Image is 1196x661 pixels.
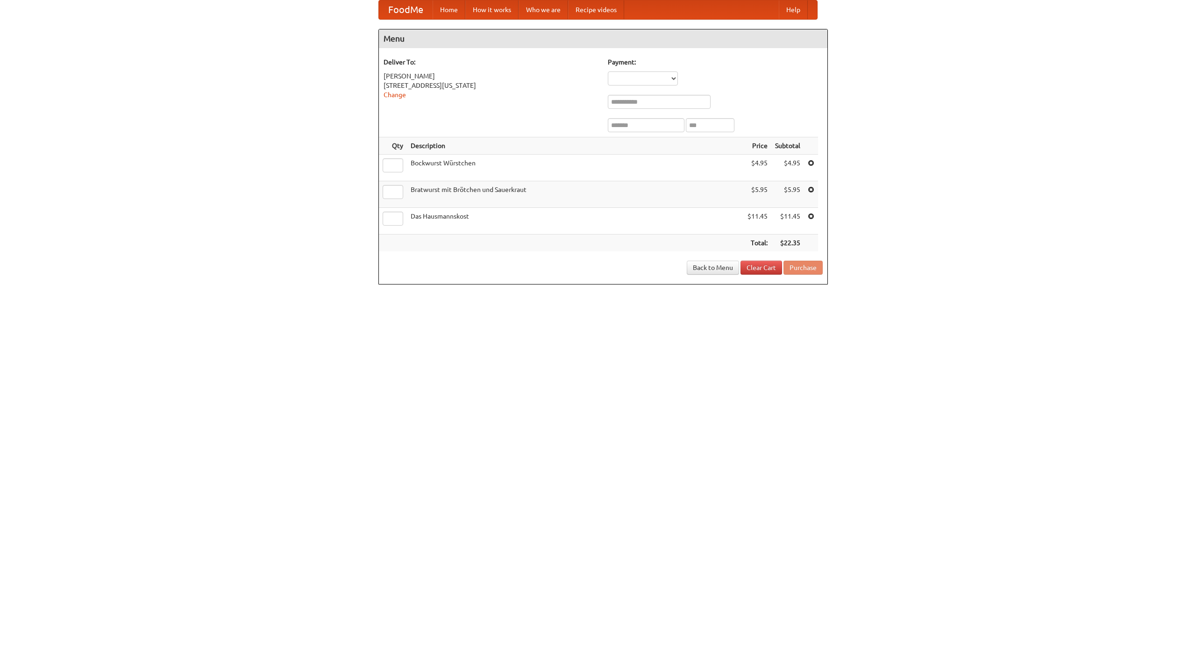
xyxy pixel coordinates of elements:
[744,137,771,155] th: Price
[783,261,823,275] button: Purchase
[407,208,744,235] td: Das Hausmannskost
[771,235,804,252] th: $22.35
[771,155,804,181] td: $4.95
[771,208,804,235] td: $11.45
[407,137,744,155] th: Description
[407,181,744,208] td: Bratwurst mit Brötchen und Sauerkraut
[433,0,465,19] a: Home
[779,0,808,19] a: Help
[379,29,827,48] h4: Menu
[384,81,598,90] div: [STREET_ADDRESS][US_STATE]
[384,57,598,67] h5: Deliver To:
[379,137,407,155] th: Qty
[384,91,406,99] a: Change
[465,0,519,19] a: How it works
[519,0,568,19] a: Who we are
[744,208,771,235] td: $11.45
[568,0,624,19] a: Recipe videos
[740,261,782,275] a: Clear Cart
[744,155,771,181] td: $4.95
[608,57,823,67] h5: Payment:
[771,137,804,155] th: Subtotal
[379,0,433,19] a: FoodMe
[384,71,598,81] div: [PERSON_NAME]
[744,181,771,208] td: $5.95
[407,155,744,181] td: Bockwurst Würstchen
[687,261,739,275] a: Back to Menu
[744,235,771,252] th: Total:
[771,181,804,208] td: $5.95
